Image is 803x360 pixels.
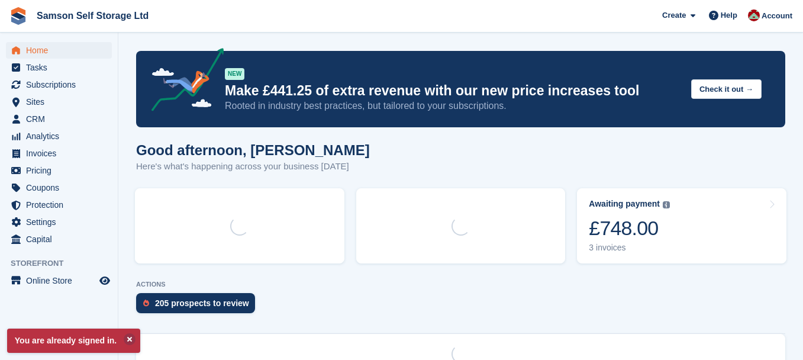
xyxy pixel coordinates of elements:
img: icon-info-grey-7440780725fd019a000dd9b08b2336e03edf1995a4989e88bcd33f0948082b44.svg [663,201,670,208]
a: 205 prospects to review [136,293,261,319]
p: ACTIONS [136,281,785,288]
span: Pricing [26,162,97,179]
span: Settings [26,214,97,230]
a: menu [6,214,112,230]
a: menu [6,272,112,289]
a: Preview store [98,274,112,288]
a: menu [6,231,112,247]
img: price-adjustments-announcement-icon-8257ccfd72463d97f412b2fc003d46551f7dbcb40ab6d574587a9cd5c0d94... [141,48,224,115]
p: Make £441.25 of extra revenue with our new price increases tool [225,82,682,99]
span: Tasks [26,59,97,76]
span: Analytics [26,128,97,144]
div: 3 invoices [589,243,670,253]
a: menu [6,197,112,213]
a: Samson Self Storage Ltd [32,6,153,25]
a: menu [6,111,112,127]
button: Check it out → [691,79,762,99]
h1: Good afternoon, [PERSON_NAME] [136,142,370,158]
span: Invoices [26,145,97,162]
a: menu [6,128,112,144]
p: You are already signed in. [7,329,140,353]
a: menu [6,94,112,110]
span: Protection [26,197,97,213]
span: Home [26,42,97,59]
div: NEW [225,68,244,80]
span: CRM [26,111,97,127]
div: £748.00 [589,216,670,240]
img: stora-icon-8386f47178a22dfd0bd8f6a31ec36ba5ce8667c1dd55bd0f319d3a0aa187defe.svg [9,7,27,25]
span: Capital [26,231,97,247]
span: Create [662,9,686,21]
span: Help [721,9,737,21]
a: menu [6,59,112,76]
a: Awaiting payment £748.00 3 invoices [577,188,786,263]
a: menu [6,76,112,93]
a: menu [6,179,112,196]
div: 205 prospects to review [155,298,249,308]
p: Here's what's happening across your business [DATE] [136,160,370,173]
span: Sites [26,94,97,110]
span: Subscriptions [26,76,97,93]
img: prospect-51fa495bee0391a8d652442698ab0144808aea92771e9ea1ae160a38d050c398.svg [143,300,149,307]
p: Rooted in industry best practices, but tailored to your subscriptions. [225,99,682,112]
span: Coupons [26,179,97,196]
span: Storefront [11,258,118,269]
a: menu [6,162,112,179]
a: menu [6,42,112,59]
span: Account [762,10,792,22]
span: Online Store [26,272,97,289]
div: Awaiting payment [589,199,660,209]
img: Ian [748,9,760,21]
a: menu [6,145,112,162]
